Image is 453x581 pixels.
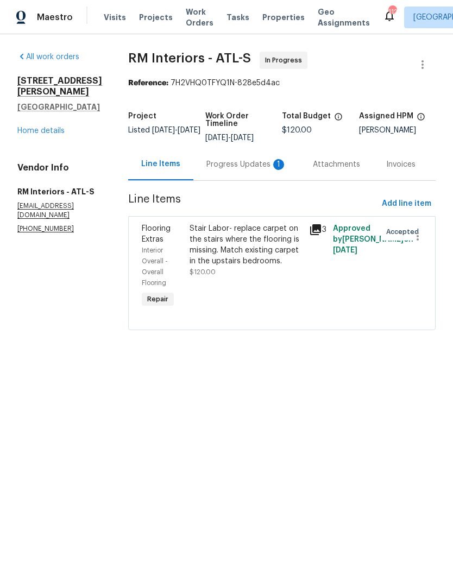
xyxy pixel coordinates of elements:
[178,127,200,134] span: [DATE]
[128,79,168,87] b: Reference:
[359,112,413,120] h5: Assigned HPM
[17,53,79,61] a: All work orders
[333,225,413,254] span: Approved by [PERSON_NAME] on
[231,134,254,142] span: [DATE]
[139,12,173,23] span: Projects
[128,78,436,89] div: 7H2VHQ0TFYQ1N-828e5d4ac
[141,159,180,169] div: Line Items
[386,159,416,170] div: Invoices
[318,7,370,28] span: Geo Assignments
[388,7,396,17] div: 112
[282,127,312,134] span: $120.00
[205,134,228,142] span: [DATE]
[206,159,287,170] div: Progress Updates
[190,269,216,275] span: $120.00
[128,194,377,214] span: Line Items
[334,112,343,127] span: The total cost of line items that have been proposed by Opendoor. This sum includes line items th...
[128,127,200,134] span: Listed
[359,127,436,134] div: [PERSON_NAME]
[37,12,73,23] span: Maestro
[17,162,102,173] h4: Vendor Info
[17,127,65,135] a: Home details
[190,223,303,267] div: Stair Labor- replace carpet on the stairs where the flooring is missing. Match existing carpet in...
[262,12,305,23] span: Properties
[152,127,200,134] span: -
[333,247,357,254] span: [DATE]
[377,194,436,214] button: Add line item
[152,127,175,134] span: [DATE]
[205,134,254,142] span: -
[313,159,360,170] div: Attachments
[273,159,284,170] div: 1
[128,112,156,120] h5: Project
[17,186,102,197] h5: RM Interiors - ATL-S
[128,52,251,65] span: RM Interiors - ATL-S
[142,225,171,243] span: Flooring Extras
[265,55,306,66] span: In Progress
[382,197,431,211] span: Add line item
[205,112,282,128] h5: Work Order Timeline
[142,247,168,286] span: Interior Overall - Overall Flooring
[309,223,326,236] div: 3
[417,112,425,127] span: The hpm assigned to this work order.
[104,12,126,23] span: Visits
[282,112,331,120] h5: Total Budget
[143,294,173,305] span: Repair
[226,14,249,21] span: Tasks
[386,226,423,237] span: Accepted
[186,7,213,28] span: Work Orders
